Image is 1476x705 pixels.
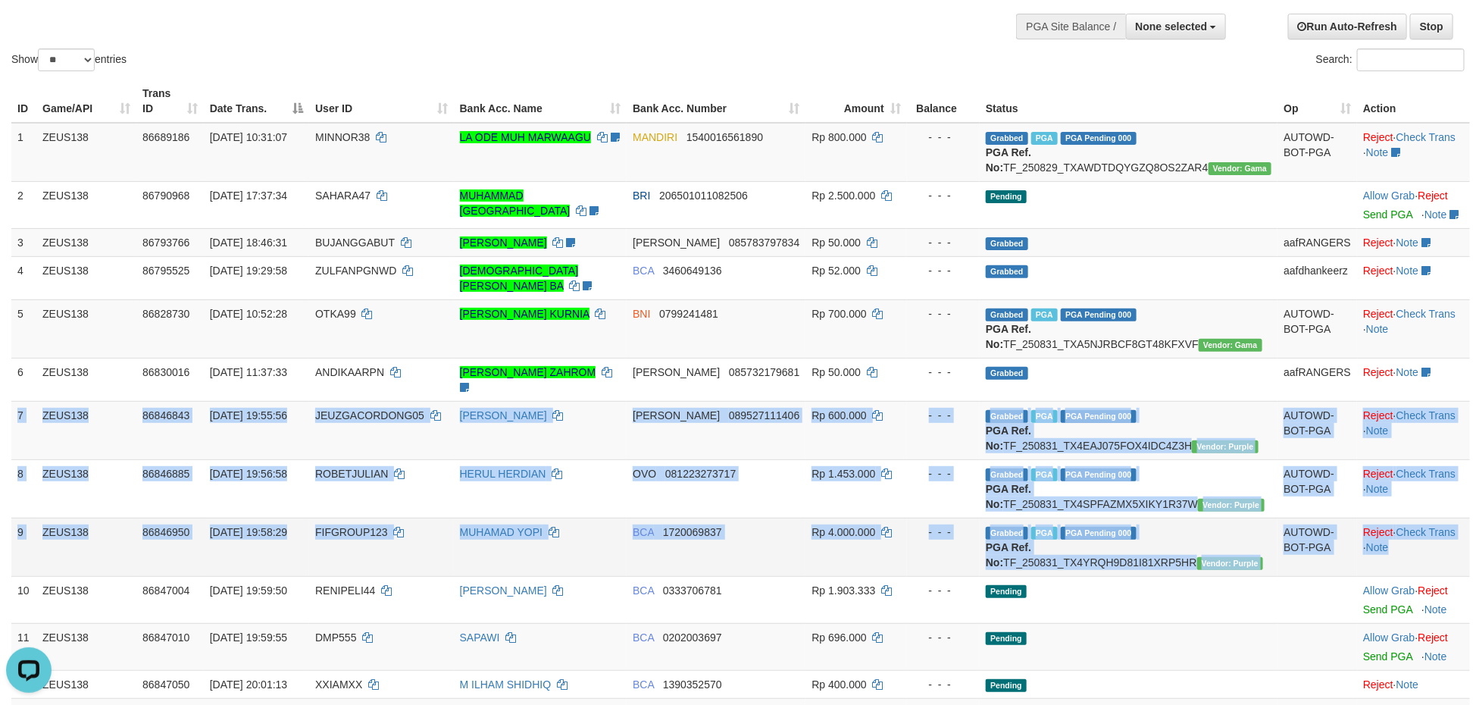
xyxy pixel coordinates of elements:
[1031,527,1058,540] span: Marked by aafnoeunsreypich
[210,678,287,691] span: [DATE] 20:01:13
[204,80,309,123] th: Date Trans.: activate to sort column descending
[663,678,722,691] span: Copy 1390352570 to clipboard
[663,584,722,597] span: Copy 0333706781 to clipboard
[315,308,356,320] span: OTKA99
[142,265,189,277] span: 86795525
[811,468,875,480] span: Rp 1.453.000
[460,468,546,480] a: HERUL HERDIAN
[38,49,95,71] select: Showentries
[454,80,627,123] th: Bank Acc. Name: activate to sort column ascending
[811,584,875,597] span: Rp 1.903.333
[1418,631,1449,644] a: Reject
[986,323,1031,350] b: PGA Ref. No:
[11,299,36,358] td: 5
[1366,146,1389,158] a: Note
[1357,623,1470,670] td: ·
[1277,80,1357,123] th: Op: activate to sort column ascending
[210,131,287,143] span: [DATE] 10:31:07
[142,366,189,378] span: 86830016
[1363,190,1415,202] a: Allow Grab
[1363,631,1415,644] a: Allow Grab
[633,631,654,644] span: BCA
[315,526,388,538] span: FIFGROUP123
[811,678,866,691] span: Rp 400.000
[913,466,974,481] div: - - -
[315,366,384,378] span: ANDIKAARPN
[913,525,974,540] div: - - -
[913,263,974,278] div: - - -
[11,459,36,518] td: 8
[210,190,287,202] span: [DATE] 17:37:34
[36,299,136,358] td: ZEUS138
[1357,518,1470,576] td: · ·
[633,190,650,202] span: BRI
[986,146,1031,174] b: PGA Ref. No:
[1357,49,1465,71] input: Search:
[980,299,1277,358] td: TF_250831_TXA5NJRBCF8GT48KFXVF
[913,235,974,250] div: - - -
[1363,131,1393,143] a: Reject
[460,584,547,597] a: [PERSON_NAME]
[210,366,287,378] span: [DATE] 11:37:33
[210,237,287,249] span: [DATE] 18:46:31
[11,623,36,670] td: 11
[210,631,287,644] span: [DATE] 19:59:55
[210,409,287,421] span: [DATE] 19:55:56
[460,631,500,644] a: SAPAWI
[1424,208,1447,221] a: Note
[315,409,424,421] span: JEUZGACORDONG05
[1357,123,1470,182] td: · ·
[811,366,861,378] span: Rp 50.000
[1288,14,1407,39] a: Run Auto-Refresh
[36,256,136,299] td: ZEUS138
[1016,14,1125,39] div: PGA Site Balance /
[729,237,799,249] span: Copy 085783797834 to clipboard
[663,631,722,644] span: Copy 0202003697 to clipboard
[1366,483,1389,495] a: Note
[633,308,650,320] span: BNI
[986,679,1027,692] span: Pending
[663,265,722,277] span: Copy 3460649136 to clipboard
[729,409,799,421] span: Copy 089527111406 to clipboard
[1363,584,1415,597] a: Allow Grab
[811,526,875,538] span: Rp 4.000.000
[1126,14,1227,39] button: None selected
[36,80,136,123] th: Game/API: activate to sort column ascending
[6,6,52,52] button: Open LiveChat chat widget
[11,228,36,256] td: 3
[36,228,136,256] td: ZEUS138
[980,459,1277,518] td: TF_250831_TX4SPFAZMX5XIKY1R37W
[315,468,388,480] span: ROBETJULIAN
[1363,308,1393,320] a: Reject
[1357,358,1470,401] td: ·
[986,468,1028,481] span: Grabbed
[36,623,136,670] td: ZEUS138
[805,80,906,123] th: Amount: activate to sort column ascending
[986,541,1031,569] b: PGA Ref. No:
[1396,678,1419,691] a: Note
[1396,308,1456,320] a: Check Trans
[1277,401,1357,459] td: AUTOWD-BOT-PGA
[1396,265,1419,277] a: Note
[36,576,136,623] td: ZEUS138
[1363,237,1393,249] a: Reject
[633,366,720,378] span: [PERSON_NAME]
[980,123,1277,182] td: TF_250829_TXAWDTDQYGZQ8OS2ZAR4
[1061,468,1137,481] span: PGA Pending
[1396,468,1456,480] a: Check Trans
[986,309,1028,321] span: Grabbed
[811,631,866,644] span: Rp 696.000
[210,265,287,277] span: [DATE] 19:29:58
[1366,323,1389,335] a: Note
[1424,650,1447,663] a: Note
[142,308,189,320] span: 86828730
[1357,80,1470,123] th: Action
[1199,339,1262,352] span: Vendor URL: https://trx31.1velocity.biz
[1316,49,1465,71] label: Search:
[1277,518,1357,576] td: AUTOWD-BOT-PGA
[1396,131,1456,143] a: Check Trans
[460,366,596,378] a: [PERSON_NAME] ZAHROM
[633,265,654,277] span: BCA
[913,188,974,203] div: - - -
[142,631,189,644] span: 86847010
